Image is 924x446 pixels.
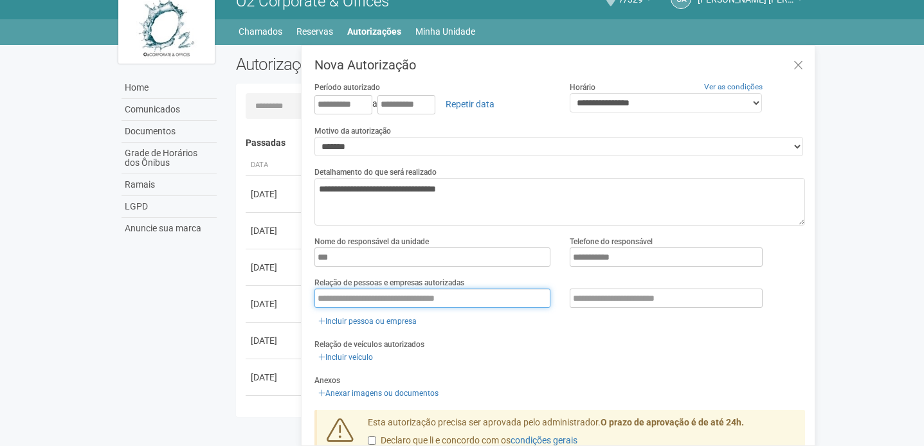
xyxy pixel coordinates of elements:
a: Minha Unidade [415,22,475,40]
a: Home [122,77,217,99]
label: Detalhamento do que será realizado [314,166,437,178]
div: [DATE] [251,334,298,347]
div: a [314,93,550,115]
a: Autorizações [347,22,401,40]
a: Incluir veículo [314,350,377,364]
a: Ramais [122,174,217,196]
div: [DATE] [251,407,298,420]
a: Reservas [296,22,333,40]
h3: Nova Autorização [314,58,805,71]
a: LGPD [122,196,217,218]
div: [DATE] [251,371,298,384]
input: Declaro que li e concordo com oscondições gerais [368,436,376,445]
h4: Passadas [246,138,797,148]
th: Data [246,155,303,176]
a: Incluir pessoa ou empresa [314,314,421,328]
div: [DATE] [251,298,298,310]
label: Horário [570,82,595,93]
a: Comunicados [122,99,217,121]
div: [DATE] [251,261,298,274]
h2: Autorizações [236,55,511,74]
label: Relação de pessoas e empresas autorizadas [314,277,464,289]
a: Grade de Horários dos Ônibus [122,143,217,174]
a: Ver as condições [704,82,763,91]
label: Nome do responsável da unidade [314,236,429,247]
a: condições gerais [511,435,577,445]
label: Período autorizado [314,82,380,93]
a: Repetir data [437,93,503,115]
a: Documentos [122,121,217,143]
label: Motivo da autorização [314,125,391,137]
label: Telefone do responsável [570,236,653,247]
label: Relação de veículos autorizados [314,339,424,350]
a: Chamados [239,22,282,40]
a: Anexar imagens ou documentos [314,386,442,400]
div: [DATE] [251,224,298,237]
div: [DATE] [251,188,298,201]
label: Anexos [314,375,340,386]
a: Anuncie sua marca [122,218,217,239]
strong: O prazo de aprovação é de até 24h. [601,417,744,427]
